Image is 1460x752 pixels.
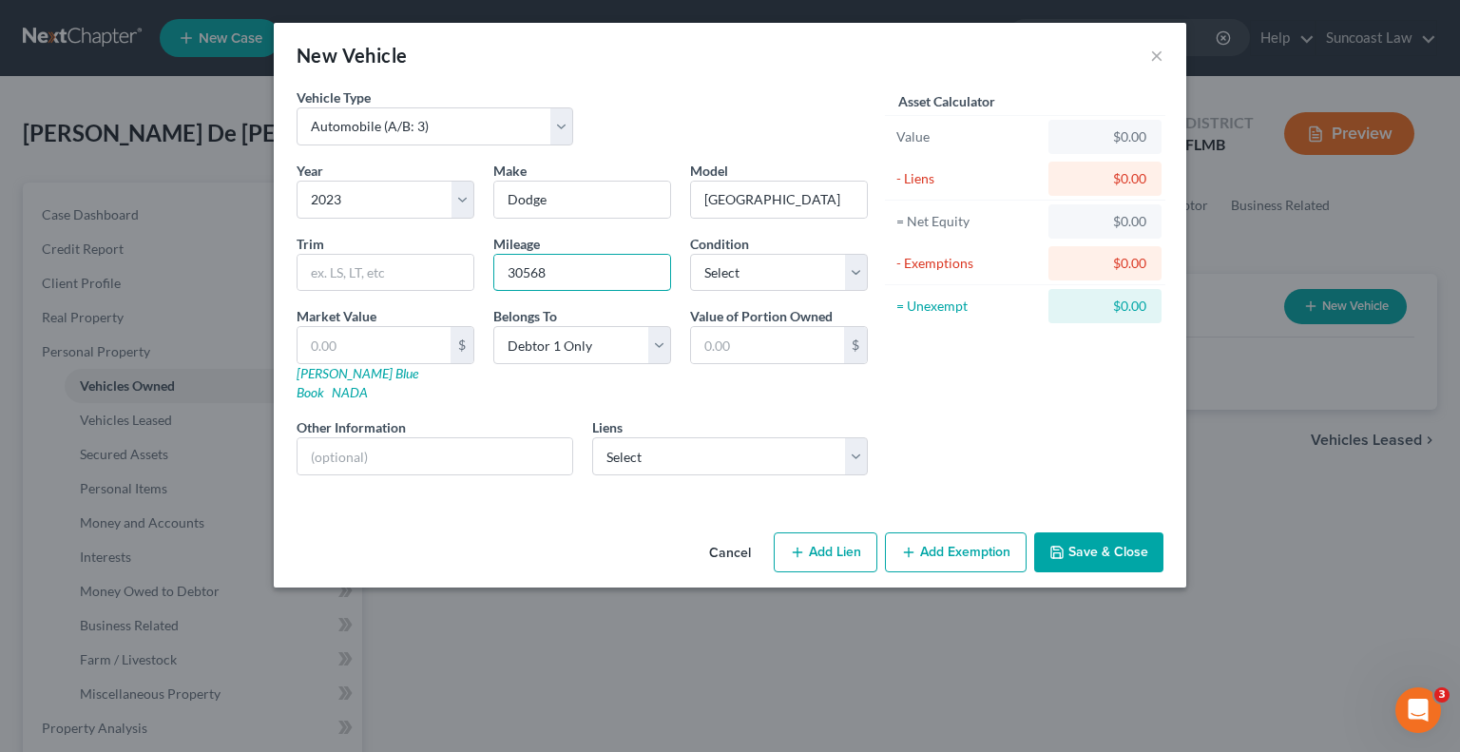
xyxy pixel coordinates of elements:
[691,327,844,363] input: 0.00
[1064,297,1146,316] div: $0.00
[297,234,324,254] label: Trim
[896,254,1040,273] div: - Exemptions
[332,384,368,400] a: NADA
[297,306,376,326] label: Market Value
[493,308,557,324] span: Belongs To
[297,365,418,400] a: [PERSON_NAME] Blue Book
[1064,127,1146,146] div: $0.00
[451,327,473,363] div: $
[297,87,371,107] label: Vehicle Type
[1150,44,1163,67] button: ×
[494,182,670,218] input: ex. Nissan
[885,532,1027,572] button: Add Exemption
[690,161,728,181] label: Model
[896,169,1040,188] div: - Liens
[1034,532,1163,572] button: Save & Close
[896,212,1040,231] div: = Net Equity
[494,255,670,291] input: --
[690,234,749,254] label: Condition
[1064,212,1146,231] div: $0.00
[297,161,323,181] label: Year
[493,234,540,254] label: Mileage
[896,297,1040,316] div: = Unexempt
[298,327,451,363] input: 0.00
[297,42,407,68] div: New Vehicle
[774,532,877,572] button: Add Lien
[691,182,867,218] input: ex. Altima
[297,417,406,437] label: Other Information
[1395,687,1441,733] iframe: Intercom live chat
[592,417,623,437] label: Liens
[844,327,867,363] div: $
[690,306,833,326] label: Value of Portion Owned
[298,438,572,474] input: (optional)
[493,163,527,179] span: Make
[298,255,473,291] input: ex. LS, LT, etc
[898,91,995,111] label: Asset Calculator
[896,127,1040,146] div: Value
[1064,169,1146,188] div: $0.00
[1434,687,1450,703] span: 3
[694,534,766,572] button: Cancel
[1064,254,1146,273] div: $0.00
